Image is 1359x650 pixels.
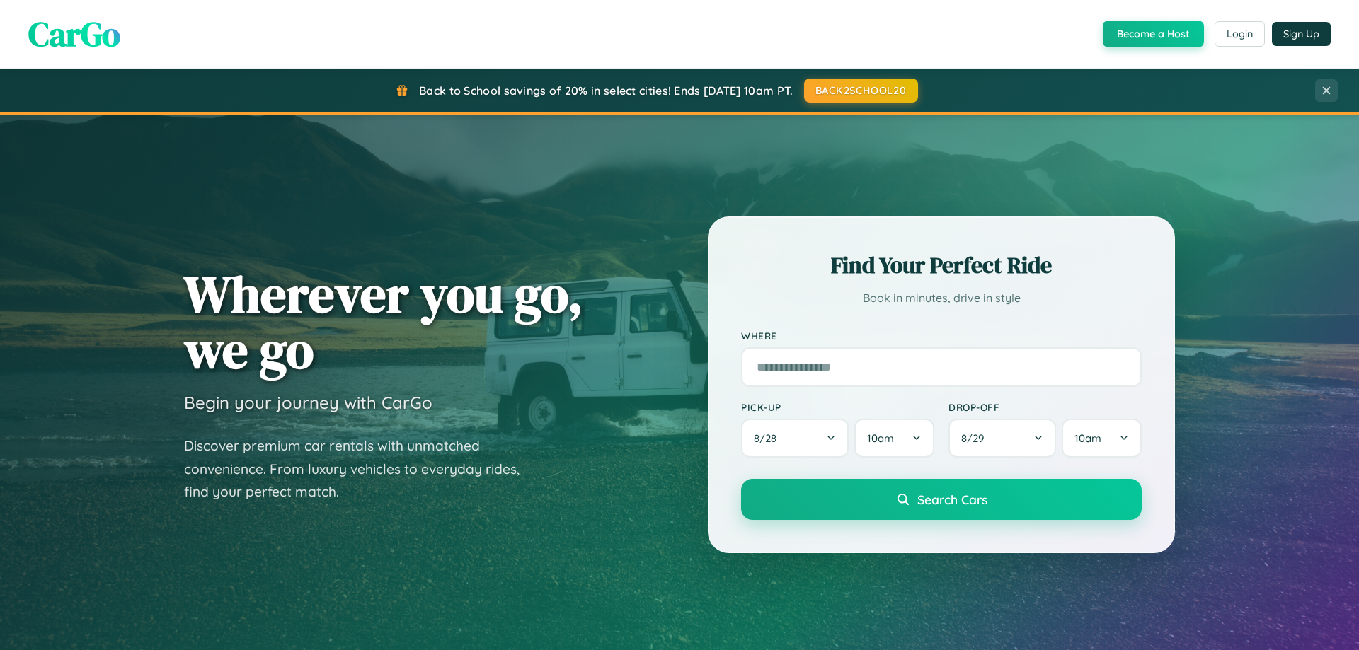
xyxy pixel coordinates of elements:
h2: Find Your Perfect Ride [741,250,1142,281]
button: 10am [854,419,934,458]
button: Login [1215,21,1265,47]
p: Discover premium car rentals with unmatched convenience. From luxury vehicles to everyday rides, ... [184,434,538,504]
label: Pick-up [741,401,934,413]
label: Drop-off [948,401,1142,413]
button: BACK2SCHOOL20 [804,79,918,103]
label: Where [741,330,1142,342]
p: Book in minutes, drive in style [741,288,1142,308]
span: CarGo [28,11,120,57]
button: Search Cars [741,479,1142,520]
span: Search Cars [917,492,987,507]
button: 10am [1062,419,1142,458]
span: Back to School savings of 20% in select cities! Ends [DATE] 10am PT. [419,83,793,98]
span: 8 / 28 [754,431,784,445]
span: 8 / 29 [961,431,991,445]
span: 10am [867,431,894,445]
h1: Wherever you go, we go [184,266,583,378]
span: 10am [1074,431,1101,445]
button: Become a Host [1103,21,1204,47]
button: 8/29 [948,419,1056,458]
button: Sign Up [1272,22,1331,46]
button: 8/28 [741,419,849,458]
h3: Begin your journey with CarGo [184,392,432,413]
